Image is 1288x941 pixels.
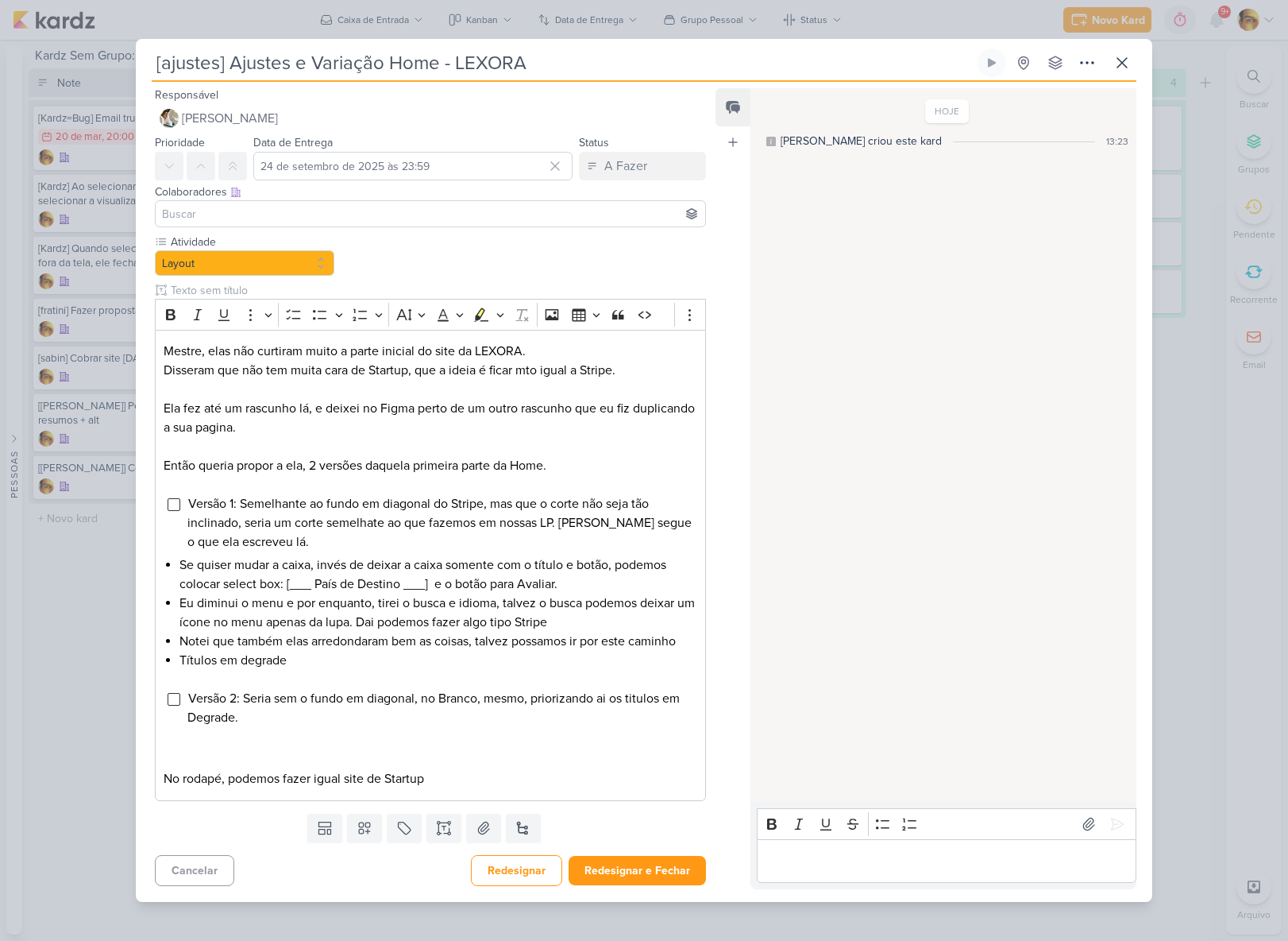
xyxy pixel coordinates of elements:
div: Editor editing area: main [155,330,706,801]
input: Kard Sem Título [152,48,974,77]
div: Editor toolbar [155,299,706,330]
label: Responsável [155,88,218,102]
span: Versão 1: Semelhante ao fundo em diagonal do Stripe, mas que o corte não seja tão inclinado, seri... [187,496,692,550]
div: Ligar relógio [985,56,998,69]
input: Buscar [159,204,702,223]
p: Disseram que não tem muita cara de Startup, que a ideia é ficar mto igual a Stripe. [164,361,697,380]
span: [PERSON_NAME] [182,109,278,128]
button: [PERSON_NAME] [155,104,706,133]
li: Se quiser mudar a caixa, invés de deixar a caixa somente com o título e botão, podemos colocar se... [179,556,697,594]
label: Status [579,136,609,149]
div: 13:23 [1106,134,1128,149]
p: Mestre, elas não curtiram muito a parte inicial do site da LEXORA. [164,342,697,361]
button: Redesignar [471,855,562,886]
div: Colaboradores [155,184,706,200]
div: Editor toolbar [757,808,1136,839]
p: No rodapé, podemos fazer igual site de Startup [164,769,697,788]
button: Redesignar e Fechar [569,856,706,885]
li: Eu diminui o menu e por enquanto, tirei o busca e idioma, talvez o busca podemos deixar um ícone ... [179,594,697,632]
p: Ela fez até um rascunho lá, e deixei no Figma perto de um outro rascunho que eu fiz duplicando a ... [164,399,697,437]
label: Prioridade [155,136,205,149]
div: A Fazer [604,157,647,176]
label: Atividade [169,234,334,250]
button: Layout [155,250,334,276]
p: Então queria propor a ela, 2 versões daquela primeira parte da Home. [164,456,697,475]
span: Versão 2: Seria sem o fundo em diagonal, no Branco, mesmo, priorizando ai os titulos em Degrade. [187,691,680,726]
input: Select a date [253,152,573,180]
li: Notei que também elas arredondaram bem as coisas, talvez possamos ir por este caminho [179,632,697,651]
div: Editor editing area: main [757,839,1136,883]
img: Raphael Simas [160,109,179,128]
button: A Fazer [579,152,706,180]
button: Cancelar [155,855,234,886]
label: Data de Entrega [253,136,333,149]
input: Texto sem título [168,282,706,299]
li: Títulos em degrade [179,651,697,670]
div: [PERSON_NAME] criou este kard [781,133,942,149]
